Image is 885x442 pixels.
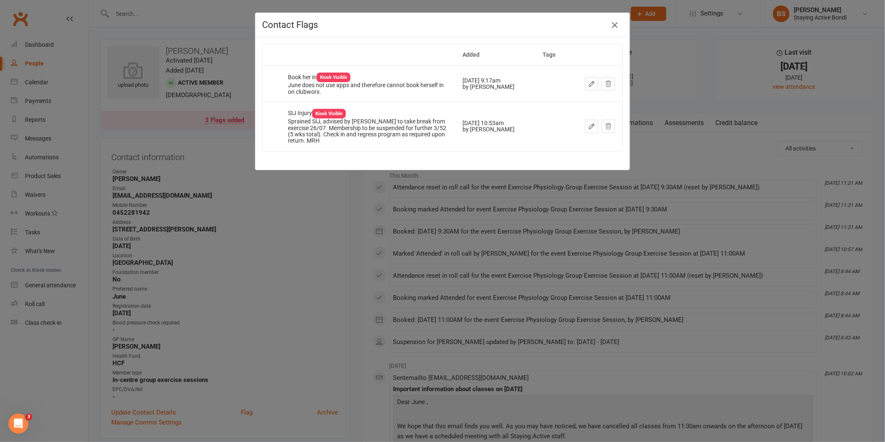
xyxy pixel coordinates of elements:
[317,73,350,82] div: Kiosk Visible
[602,77,615,90] button: Dismiss this flag
[602,120,615,133] button: Dismiss this flag
[288,74,350,80] span: Book her in
[288,82,447,95] div: June does not use apps and therefore cannot book herself in on clubworx.
[262,20,623,30] h4: Contact Flags
[288,110,346,116] span: SIJ Injury
[288,118,447,144] div: Sprained SIJ, advised by [PERSON_NAME] to take break from exercise 26/07. Membership to be suspen...
[8,414,28,434] iframe: Intercom live chat
[455,65,535,102] td: [DATE] 9:17am by [PERSON_NAME]
[455,44,535,65] th: Added
[535,44,569,65] th: Tags
[608,18,621,32] button: Close
[312,109,346,118] div: Kiosk Visible
[455,102,535,151] td: [DATE] 10:53am by [PERSON_NAME]
[25,414,32,420] span: 3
